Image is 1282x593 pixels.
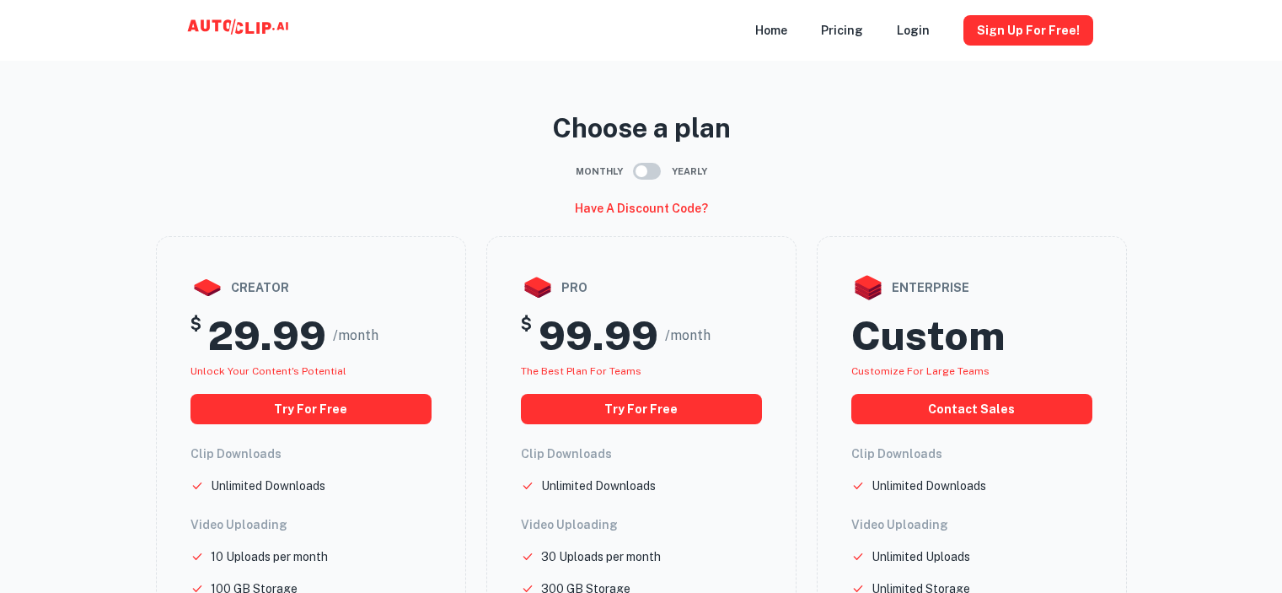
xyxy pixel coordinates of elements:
[190,311,201,360] h5: $
[851,515,1092,534] h6: Video Uploading
[541,477,656,495] p: Unlimited Downloads
[851,394,1092,424] button: Contact Sales
[208,311,326,360] h2: 29.99
[963,15,1093,46] button: Sign Up for free!
[851,271,1092,305] div: enterprise
[575,199,708,218] h6: Have a discount code?
[333,326,378,346] span: /month
[541,547,661,566] p: 30 Uploads per month
[521,445,762,463] h6: Clip Downloads
[872,547,970,566] p: Unlimited Uploads
[190,445,432,463] h6: Clip Downloads
[211,477,325,495] p: Unlimited Downloads
[521,365,641,377] span: The best plan for teams
[521,394,762,424] button: Try for free
[190,515,432,534] h6: Video Uploading
[190,394,432,424] button: Try for free
[156,108,1127,148] p: Choose a plan
[872,477,986,495] p: Unlimited Downloads
[521,271,762,305] div: pro
[211,547,328,566] p: 10 Uploads per month
[521,311,532,360] h5: $
[672,164,707,179] span: Yearly
[190,365,346,377] span: Unlock your Content's potential
[568,194,715,223] button: Have a discount code?
[190,271,432,305] div: creator
[521,515,762,534] h6: Video Uploading
[851,445,1092,463] h6: Clip Downloads
[576,164,623,179] span: Monthly
[539,311,658,360] h2: 99.99
[851,311,1005,360] h2: Custom
[851,365,990,377] span: Customize for large teams
[665,326,711,346] span: /month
